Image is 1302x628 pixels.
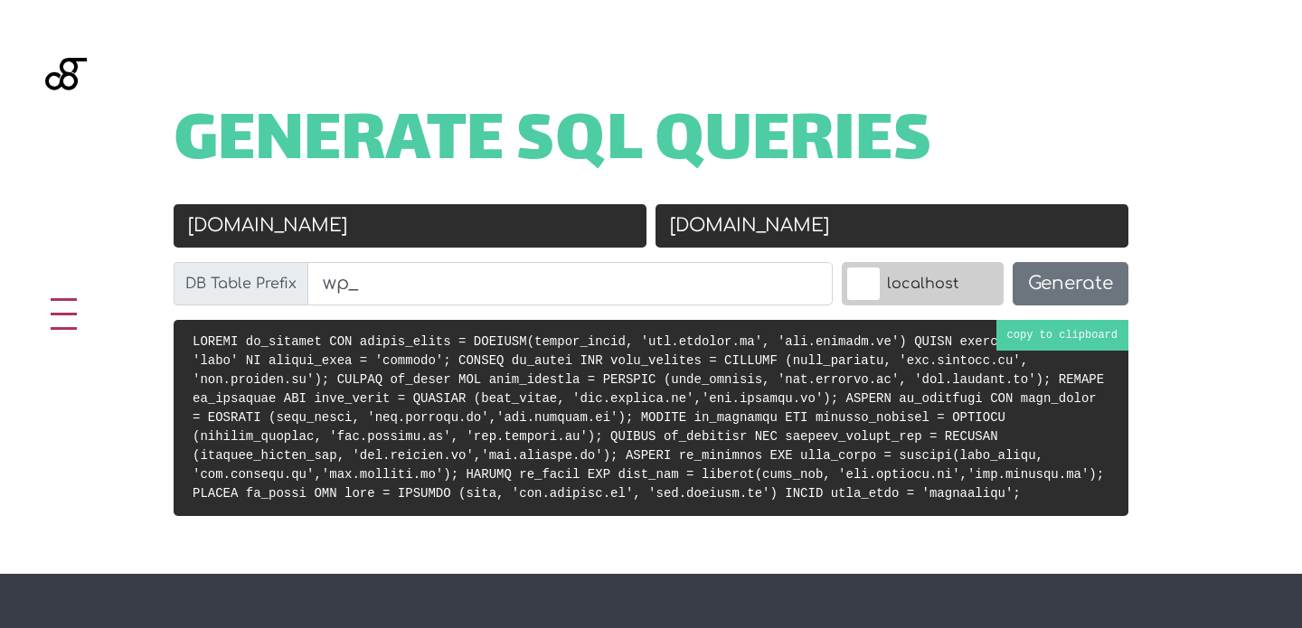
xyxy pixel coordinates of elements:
input: wp_ [307,262,833,305]
input: New URL [656,204,1128,248]
label: localhost [842,262,1004,305]
label: DB Table Prefix [174,262,308,305]
img: Blackgate [45,58,87,193]
button: Generate [1013,262,1128,305]
code: LOREMI do_sitamet CON adipis_elits = DOEIUSM(tempor_incid, 'utl.etdolor.ma', 'ali.enimadm.ve') QU... [193,334,1104,501]
input: Old URL [174,204,646,248]
span: Generate SQL Queries [174,116,932,172]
